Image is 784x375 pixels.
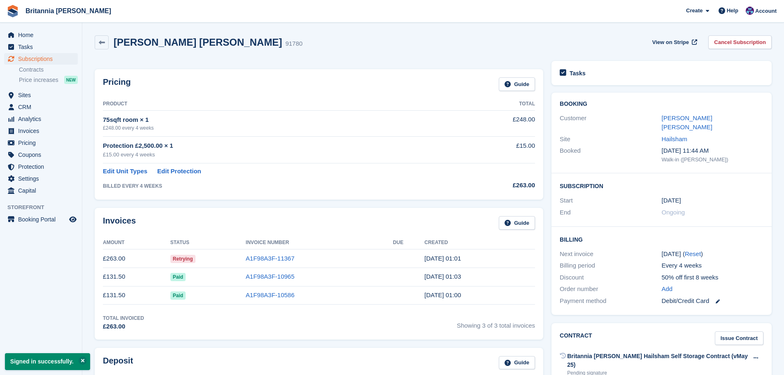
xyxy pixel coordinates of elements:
h2: Billing [560,235,763,243]
span: Analytics [18,113,67,125]
div: Billing period [560,261,661,270]
a: menu [4,149,78,161]
h2: Tasks [570,70,586,77]
td: £263.00 [103,249,170,268]
h2: Pricing [103,77,131,91]
span: Create [686,7,703,15]
span: CRM [18,101,67,113]
h2: Subscription [560,182,763,190]
span: Showing 3 of 3 total invoices [457,314,535,331]
img: Becca Clark [746,7,754,15]
div: Payment method [560,296,661,306]
td: £248.00 [455,110,535,136]
span: Tasks [18,41,67,53]
span: Sites [18,89,67,101]
a: A1F98A3F-10965 [246,273,294,280]
span: Subscriptions [18,53,67,65]
h2: [PERSON_NAME] [PERSON_NAME] [114,37,282,48]
div: [DATE] 11:44 AM [662,146,763,156]
th: Amount [103,236,170,249]
a: Issue Contract [715,331,763,345]
a: menu [4,161,78,172]
div: Protection £2,500.00 × 1 [103,141,455,151]
a: menu [4,113,78,125]
time: 2025-06-30 00:00:00 UTC [662,196,681,205]
div: Every 4 weeks [662,261,763,270]
a: View on Stripe [649,35,699,49]
span: Paid [170,273,186,281]
h2: Invoices [103,216,136,230]
div: 50% off first 8 weeks [662,273,763,282]
a: menu [4,173,78,184]
div: End [560,208,661,217]
span: View on Stripe [652,38,689,47]
span: Settings [18,173,67,184]
a: Guide [499,356,535,370]
div: £15.00 every 4 weeks [103,151,455,159]
a: menu [4,41,78,53]
a: Contracts [19,66,78,74]
time: 2025-07-28 00:03:31 UTC [424,273,461,280]
div: Next invoice [560,249,661,259]
span: Ongoing [662,209,685,216]
span: Paid [170,291,186,300]
div: £248.00 every 4 weeks [103,124,455,132]
td: £131.50 [103,268,170,286]
span: Home [18,29,67,41]
th: Product [103,98,455,111]
div: Walk-in ([PERSON_NAME]) [662,156,763,164]
a: menu [4,214,78,225]
a: menu [4,125,78,137]
a: Guide [499,216,535,230]
a: menu [4,185,78,196]
span: Pricing [18,137,67,149]
div: [DATE] ( ) [662,249,763,259]
div: Start [560,196,661,205]
a: Hailsham [662,135,688,142]
a: A1F98A3F-10586 [246,291,294,298]
img: stora-icon-8386f47178a22dfd0bd8f6a31ec36ba5ce8667c1dd55bd0f319d3a0aa187defe.svg [7,5,19,17]
time: 2025-08-25 00:01:36 UTC [424,255,461,262]
span: Storefront [7,203,82,212]
div: BILLED EVERY 4 WEEKS [103,182,455,190]
th: Total [455,98,535,111]
th: Created [424,236,535,249]
a: Add [662,284,673,294]
h2: Booking [560,101,763,107]
div: £263.00 [455,181,535,190]
span: Booking Portal [18,214,67,225]
span: Help [727,7,738,15]
span: Protection [18,161,67,172]
a: menu [4,101,78,113]
th: Invoice Number [246,236,393,249]
p: Signed in successfully. [5,353,90,370]
span: Coupons [18,149,67,161]
span: Price increases [19,76,58,84]
div: Booked [560,146,661,163]
div: £263.00 [103,322,144,331]
a: Preview store [68,214,78,224]
a: A1F98A3F-11367 [246,255,294,262]
a: Price increases NEW [19,75,78,84]
td: £15.00 [455,137,535,163]
div: 91780 [285,39,302,49]
a: Britannia [PERSON_NAME] [22,4,114,18]
time: 2025-06-30 00:00:46 UTC [424,291,461,298]
div: NEW [64,76,78,84]
span: Invoices [18,125,67,137]
a: Edit Unit Types [103,167,147,176]
div: 75sqft room × 1 [103,115,455,125]
div: Discount [560,273,661,282]
h2: Contract [560,331,592,345]
a: Edit Protection [157,167,201,176]
th: Status [170,236,246,249]
div: Debit/Credit Card [662,296,763,306]
span: Account [755,7,777,15]
th: Due [393,236,425,249]
a: menu [4,29,78,41]
a: Cancel Subscription [708,35,772,49]
a: [PERSON_NAME] [PERSON_NAME] [662,114,712,131]
a: menu [4,53,78,65]
div: Order number [560,284,661,294]
div: Britannia [PERSON_NAME] Hailsham Self Storage Contract (vMay 25) [567,352,748,369]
